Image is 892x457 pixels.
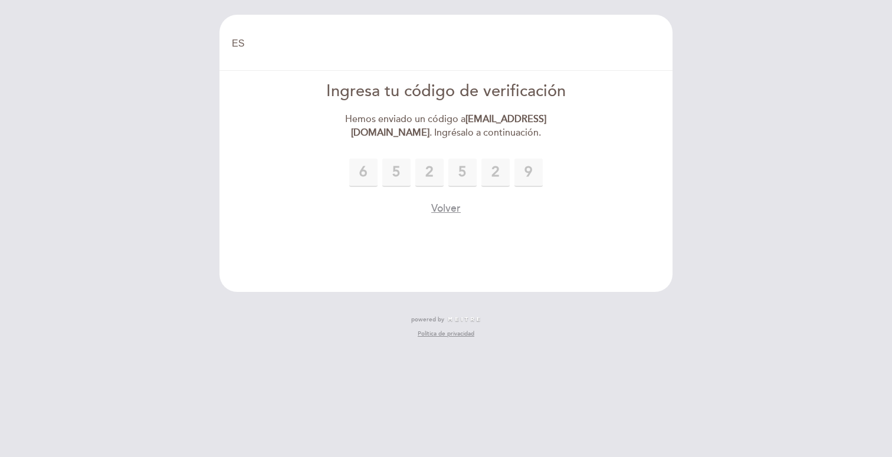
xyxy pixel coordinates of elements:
[448,159,477,187] input: 0
[311,113,582,140] div: Hemos enviado un código a . Ingrésalo a continuación.
[382,159,411,187] input: 0
[311,80,582,103] div: Ingresa tu código de verificación
[411,315,444,324] span: powered by
[411,315,481,324] a: powered by
[481,159,510,187] input: 0
[431,201,461,216] button: Volver
[415,159,444,187] input: 0
[351,113,547,139] strong: [EMAIL_ADDRESS][DOMAIN_NAME]
[418,330,474,338] a: Política de privacidad
[514,159,543,187] input: 0
[447,317,481,323] img: MEITRE
[349,159,378,187] input: 0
